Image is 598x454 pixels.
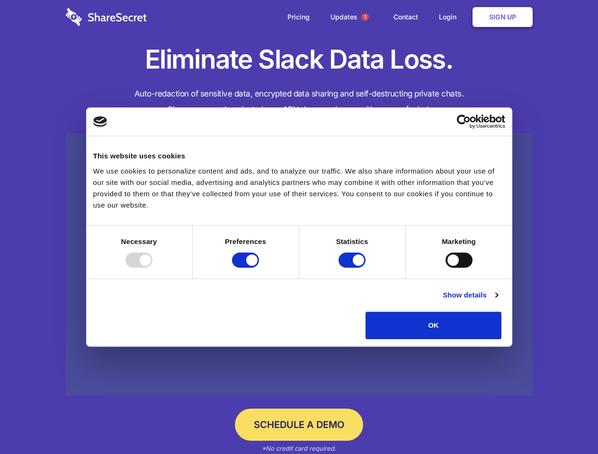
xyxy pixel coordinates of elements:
div: We use cookies to personalize content and ads, and to analyze our traffic. We also share informat... [93,166,505,211]
a: Login [429,2,471,32]
a: Wistia video thumbnail [66,133,533,396]
a: Sign Up [473,7,533,27]
a: Contact [384,2,428,32]
div: This website uses cookies [93,150,505,162]
span: 1 [361,13,369,21]
strong: Preferences [225,237,266,245]
a: Pricing [278,2,319,32]
strong: Statistics [336,237,368,245]
em: *No credit card required. [262,445,336,452]
strong: Necessary [121,237,157,245]
button: OK [366,312,501,339]
strong: Marketing [442,237,476,245]
img: logo-wordmark-white-trans-d4663122ce5f474addd5e946df7df03e33cb6a1c49d2221995e7729f52c070b2.svg [66,8,147,26]
h4: Auto-redaction of sensitive data, encrypted data sharing and self-destructing private chats. Shar... [66,86,533,117]
a: Usercentrics Cookiebot - opens in a new window [422,114,505,129]
a: Show details [443,289,498,301]
img: logo [93,116,107,127]
h1: Eliminate Slack Data Loss. [66,43,533,77]
a: Schedule a Demo [235,409,363,441]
